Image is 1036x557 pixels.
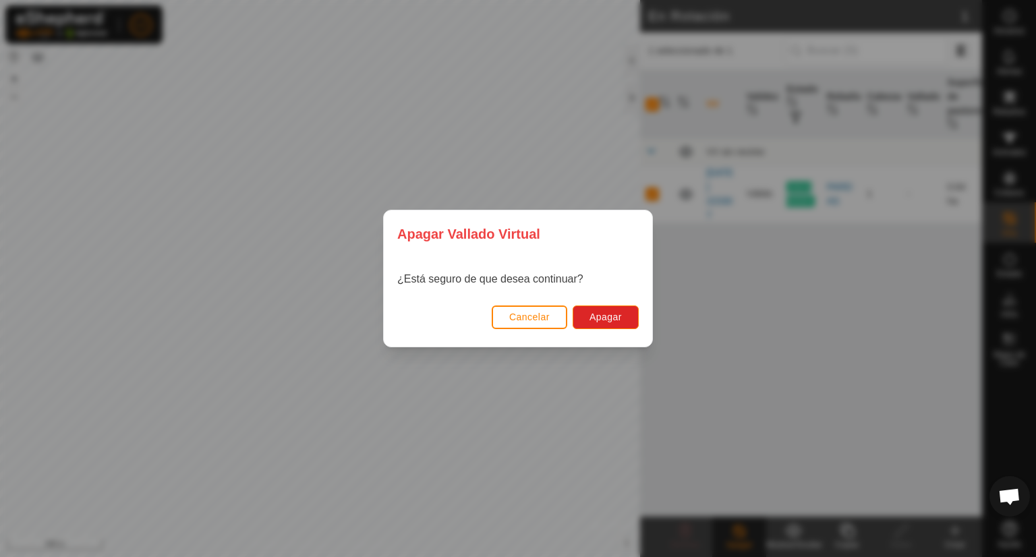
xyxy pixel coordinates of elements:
button: Apagar [573,305,639,329]
button: Cancelar [492,305,567,329]
p: ¿Está seguro de que desea continuar? [397,271,583,287]
span: Apagar [589,312,622,322]
div: Chat abierto [989,476,1030,517]
span: Cancelar [509,312,550,322]
span: Apagar Vallado Virtual [397,224,540,244]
